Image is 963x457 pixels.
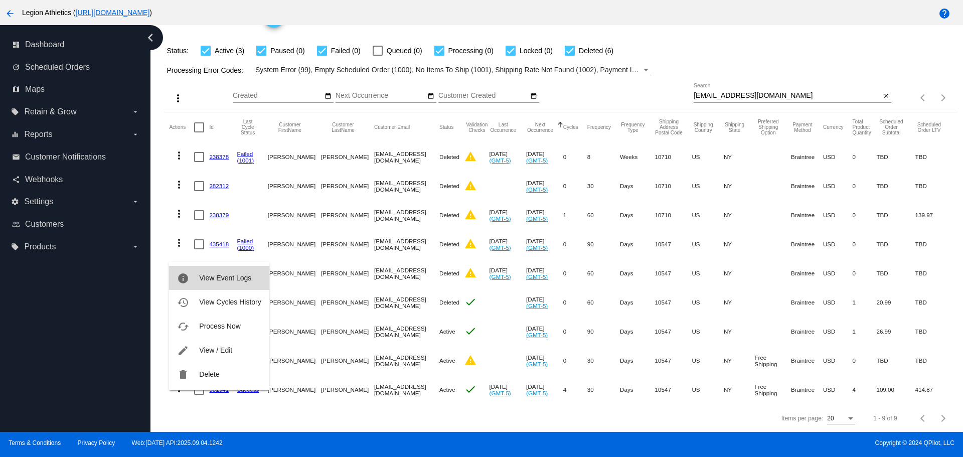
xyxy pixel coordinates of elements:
span: Process Now [199,322,240,330]
mat-icon: edit [177,345,189,357]
span: Delete [199,370,219,378]
span: View Event Logs [199,274,251,282]
span: View Cycles History [199,298,261,306]
mat-icon: history [177,296,189,309]
mat-icon: delete [177,369,189,381]
mat-icon: cached [177,321,189,333]
mat-icon: info [177,272,189,284]
span: View / Edit [199,346,232,354]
